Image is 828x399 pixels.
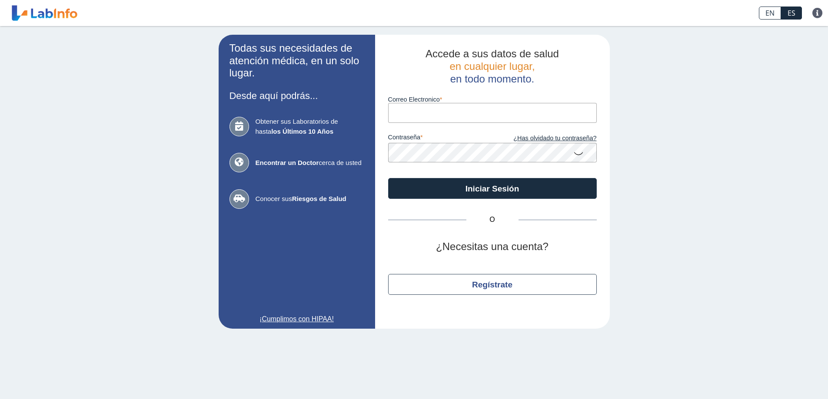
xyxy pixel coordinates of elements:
b: Riesgos de Salud [292,195,346,202]
b: Encontrar un Doctor [256,159,319,166]
span: Obtener sus Laboratorios de hasta [256,117,364,136]
a: ES [781,7,802,20]
a: EN [759,7,781,20]
label: Correo Electronico [388,96,597,103]
a: ¿Has olvidado tu contraseña? [492,134,597,143]
button: Iniciar Sesión [388,178,597,199]
span: cerca de usted [256,158,364,168]
b: los Últimos 10 Años [271,128,333,135]
span: en todo momento. [450,73,534,85]
span: O [466,214,519,225]
h2: ¿Necesitas una cuenta? [388,241,597,253]
label: contraseña [388,134,492,143]
a: ¡Cumplimos con HIPAA! [229,314,364,324]
span: Conocer sus [256,194,364,204]
button: Regístrate [388,274,597,295]
span: en cualquier lugar, [449,60,535,72]
h3: Desde aquí podrás... [229,90,364,101]
h2: Todas sus necesidades de atención médica, en un solo lugar. [229,42,364,79]
span: Accede a sus datos de salud [426,48,559,59]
